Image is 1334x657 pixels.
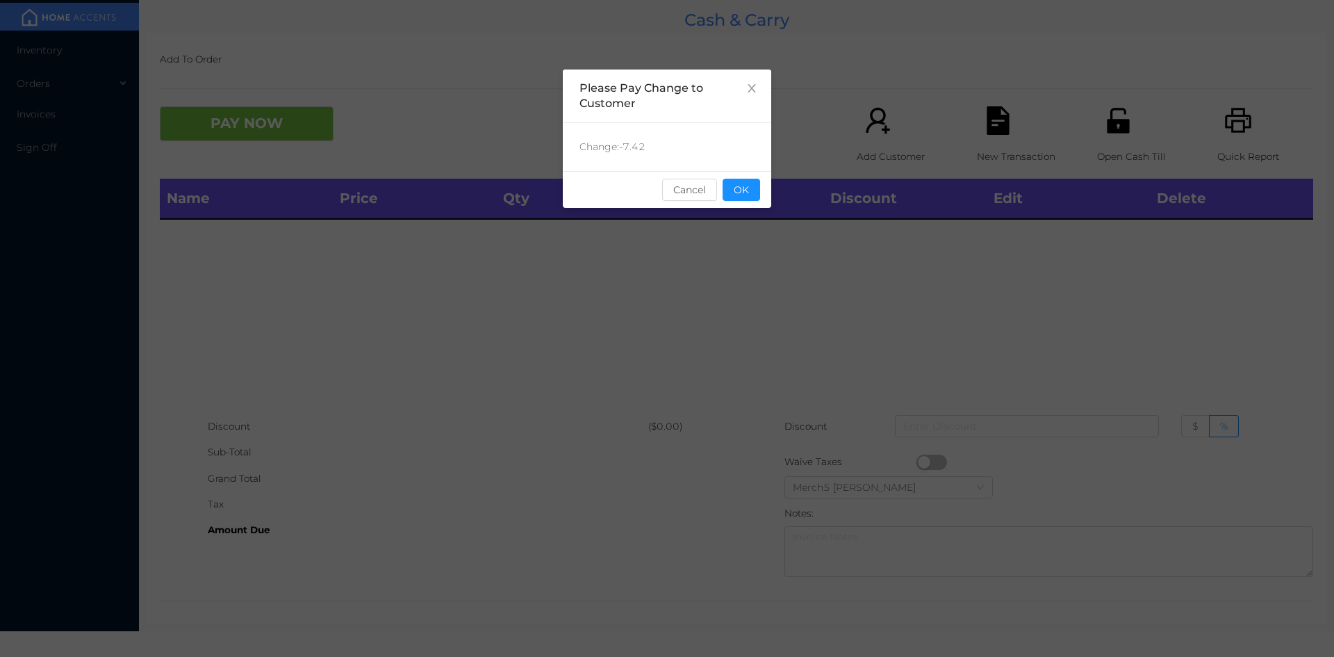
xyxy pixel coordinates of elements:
button: Cancel [662,179,717,201]
i: icon: close [746,83,757,94]
div: Please Pay Change to Customer [579,81,755,111]
div: Change: -7.42 [563,123,771,171]
button: OK [723,179,760,201]
button: Close [732,70,771,108]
